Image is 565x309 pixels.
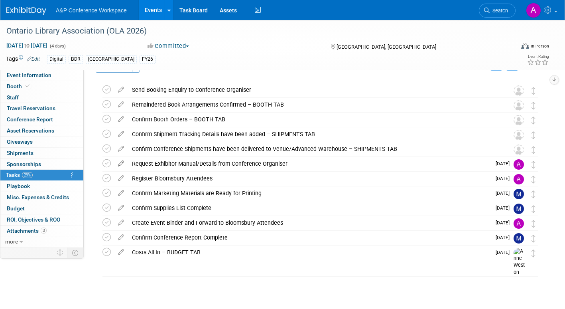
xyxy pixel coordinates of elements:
div: Confirm Shipment Tracking Details have been added – SHIPMENTS TAB [128,127,498,141]
i: Move task [532,117,535,124]
div: Confirm Conference Report Complete [128,231,491,244]
span: [DATE] [496,176,514,181]
a: Event Information [0,70,83,81]
span: Booth [7,83,31,89]
a: Conference Report [0,114,83,125]
span: [DATE] [496,190,514,196]
span: [DATE] [496,220,514,226]
i: Move task [532,235,535,242]
span: [DATE] [DATE] [6,42,48,49]
i: Move task [532,190,535,198]
div: Event Format [469,42,549,53]
img: Amanda Oney [514,218,524,229]
a: Budget [0,203,83,214]
img: Unassigned [514,145,524,155]
div: Confirm Booth Orders – BOOTH TAB [128,113,498,126]
img: Unassigned [514,130,524,140]
div: Confirm Marketing Materials are Ready for Printing [128,186,491,200]
span: Asset Reservations [7,127,54,134]
span: [GEOGRAPHIC_DATA], [GEOGRAPHIC_DATA] [337,44,436,50]
i: Move task [532,250,535,257]
a: Tasks29% [0,170,83,180]
div: In-Person [530,43,549,49]
div: Ontario Library Association (OLA 2026) [4,24,503,38]
a: Shipments [0,148,83,158]
div: BDR [69,55,83,63]
div: Digital [47,55,66,63]
a: edit [114,116,128,123]
span: 29% [22,172,33,178]
img: Unassigned [514,100,524,111]
a: Misc. Expenses & Credits [0,192,83,203]
img: Anne Weston [514,248,526,276]
a: edit [114,249,128,256]
img: Amanda Oney [526,3,541,18]
a: edit [114,145,128,153]
i: Move task [532,220,535,228]
a: Staff [0,92,83,103]
a: edit [114,86,128,93]
i: Move task [532,146,535,154]
div: Event Rating [527,55,549,59]
img: Amanda Oney [514,159,524,170]
span: Sponsorships [7,161,41,167]
span: (4 days) [49,44,66,49]
button: Committed [145,42,192,50]
a: Search [479,4,516,18]
span: to [23,42,31,49]
a: Asset Reservations [0,125,83,136]
span: ROI, Objectives & ROO [7,216,60,223]
span: 3 [41,228,47,234]
a: edit [114,101,128,108]
a: Sponsorships [0,159,83,170]
a: edit [114,234,128,241]
div: Costs All In – BUDGET TAB [128,246,491,259]
div: FY26 [140,55,156,63]
a: Booth [0,81,83,92]
img: Michelle Kelly [514,204,524,214]
a: edit [114,190,128,197]
img: Format-Inperson.png [521,43,529,49]
span: Attachments [7,228,47,234]
td: Toggle Event Tabs [67,248,84,258]
span: [DATE] [496,235,514,240]
a: more [0,236,83,247]
td: Tags [6,55,40,64]
img: Melissa Mazza [514,233,524,244]
span: Event Information [7,72,51,78]
a: Travel Reservations [0,103,83,114]
a: ROI, Objectives & ROO [0,214,83,225]
div: Register Bloomsbury Attendees [128,172,491,185]
a: edit [114,204,128,212]
div: Create Event Binder and Forward to Bloomsbury Attendees [128,216,491,230]
span: more [5,238,18,245]
a: Giveaways [0,137,83,147]
span: [DATE] [496,205,514,211]
a: Attachments3 [0,226,83,236]
a: edit [114,160,128,167]
span: Staff [7,94,19,101]
div: Confirm Supplies List Complete [128,201,491,215]
span: [DATE] [496,250,514,255]
div: Remaindered Book Arrangements Confirmed – BOOTH TAB [128,98,498,111]
span: Misc. Expenses & Credits [7,194,69,200]
span: Travel Reservations [7,105,55,111]
a: edit [114,219,128,226]
i: Move task [532,176,535,183]
i: Move task [532,131,535,139]
span: A&P Conference Workspace [56,7,127,14]
span: Tasks [6,172,33,178]
i: Move task [532,102,535,109]
a: edit [114,175,128,182]
span: Shipments [7,150,33,156]
td: Personalize Event Tab Strip [53,248,67,258]
a: Playbook [0,181,83,192]
img: ExhibitDay [6,7,46,15]
div: Send Booking Enquiry to Conference Organiser [128,83,498,97]
span: Giveaways [7,139,33,145]
div: Confirm Conference Shipments have been delivered to Venue/Advanced Warehouse – SHIPMENTS TAB [128,142,498,156]
span: Search [490,8,508,14]
span: [DATE] [496,161,514,166]
span: Budget [7,205,25,212]
div: Request Exhibitor Manual/Details from Conference Organiser [128,157,491,170]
